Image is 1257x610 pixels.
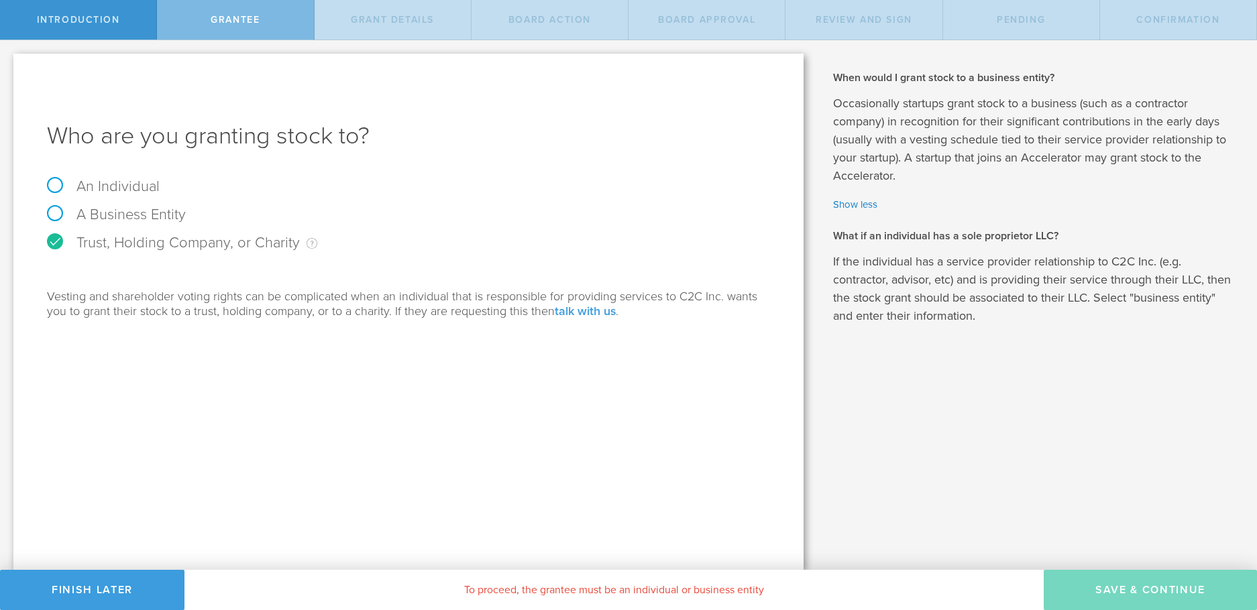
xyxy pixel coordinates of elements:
label: A Business Entity [47,206,186,223]
h1: Who are you granting stock to? [47,120,770,152]
div: To proceed, the grantee must be an individual or business entity [184,570,1044,610]
span: Confirmation [1136,14,1219,25]
a: Show less [833,197,1237,212]
p: Vesting and shareholder voting rights can be complicated when an individual that is responsible f... [47,276,770,318]
span: Review and Sign [816,14,912,25]
span: Grantee [211,14,260,25]
span: Pending [997,14,1045,25]
a: talk with us [555,304,616,318]
span: Grant Details [351,14,434,25]
h2: When would I grant stock to a business entity? [833,70,1237,85]
iframe: Chat Widget [1190,505,1257,570]
p: If the individual has a service provider relationship to C2C Inc. (e.g. contractor, advisor, etc)... [833,253,1237,325]
p: Occasionally startups grant stock to a business (such as a contractor company) in recognition for... [833,95,1237,185]
h2: What if an individual has a sole proprietor LLC? [833,229,1237,243]
label: An Individual [47,178,160,195]
span: Board Action [508,14,591,25]
label: Trust, Holding Company, or Charity [47,234,317,251]
button: Save & Continue [1044,570,1257,610]
span: Board Approval [658,14,755,25]
span: Introduction [37,14,120,25]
